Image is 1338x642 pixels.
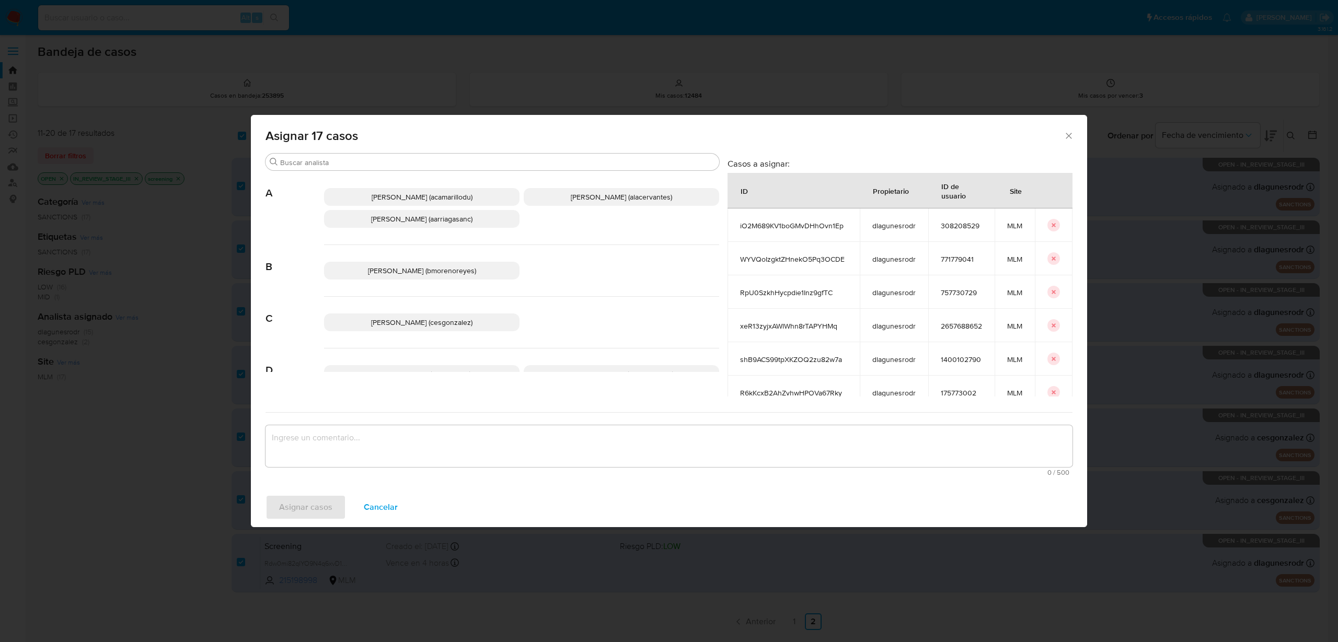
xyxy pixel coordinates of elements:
div: [PERSON_NAME] (dgoicochea) [324,365,520,383]
button: icon-button [1047,286,1060,298]
h3: Casos a asignar: [728,158,1072,169]
span: Máximo 500 caracteres [269,469,1069,476]
span: dlagunesrodr [872,254,916,264]
span: MLM [1007,321,1022,331]
span: shB9ACS99tpXKZOQ2zu82w7a [740,355,847,364]
button: icon-button [1047,319,1060,332]
span: A [266,171,324,200]
button: Buscar [270,158,278,166]
span: MLM [1007,221,1022,230]
span: RpU0SzkhHycpdie1Inz9gfTC [740,288,847,297]
span: 175773002 [941,388,982,398]
span: dlagunesrodr [872,221,916,230]
div: [PERSON_NAME] (alacervantes) [524,188,719,206]
span: [PERSON_NAME] (aarriagasanc) [371,214,472,224]
button: icon-button [1047,252,1060,265]
span: [PERSON_NAME] (acamarillodu) [372,192,472,202]
input: Buscar analista [280,158,715,167]
span: iO2M689KV1boGMvDHhOvn1Ep [740,221,847,230]
span: 1400102790 [941,355,982,364]
div: ID de usuario [929,173,994,208]
span: MLM [1007,355,1022,364]
div: Propietario [860,178,921,203]
button: icon-button [1047,353,1060,365]
span: [PERSON_NAME] (bmorenoreyes) [368,265,476,276]
div: [PERSON_NAME] (bmorenoreyes) [324,262,520,279]
div: assign-modal [251,115,1087,527]
div: [PERSON_NAME] (aarriagasanc) [324,210,520,228]
div: [PERSON_NAME] (dlagunesrodr) [524,365,719,383]
span: dlagunesrodr [872,321,916,331]
button: Cancelar [350,495,411,520]
span: MLM [1007,288,1022,297]
span: 2657688652 [941,321,982,331]
button: icon-button [1047,386,1060,399]
span: dlagunesrodr [872,355,916,364]
span: D [266,348,324,377]
div: [PERSON_NAME] (acamarillodu) [324,188,520,206]
div: ID [728,178,760,203]
span: Cancelar [364,496,398,519]
span: dlagunesrodr [872,388,916,398]
span: WYVQoIzgktZHnekO5Pq3OCDE [740,254,847,264]
span: [PERSON_NAME] (dgoicochea) [373,369,471,379]
span: Asignar 17 casos [266,130,1064,142]
span: 308208529 [941,221,982,230]
span: C [266,297,324,325]
span: MLM [1007,254,1022,264]
span: [PERSON_NAME] (cesgonzalez) [371,317,472,328]
span: 771779041 [941,254,982,264]
button: Cerrar ventana [1064,131,1073,140]
span: R6kKcxB2AhZvhwHPOVa67Rky [740,388,847,398]
span: [PERSON_NAME] (dlagunesrodr) [570,369,674,379]
span: 757730729 [941,288,982,297]
div: [PERSON_NAME] (cesgonzalez) [324,313,520,331]
div: Site [997,178,1034,203]
span: dlagunesrodr [872,288,916,297]
button: icon-button [1047,219,1060,231]
span: xeR13zyjxAWlWhn8rTAPYHMq [740,321,847,331]
span: B [266,245,324,273]
span: [PERSON_NAME] (alacervantes) [571,192,672,202]
span: MLM [1007,388,1022,398]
